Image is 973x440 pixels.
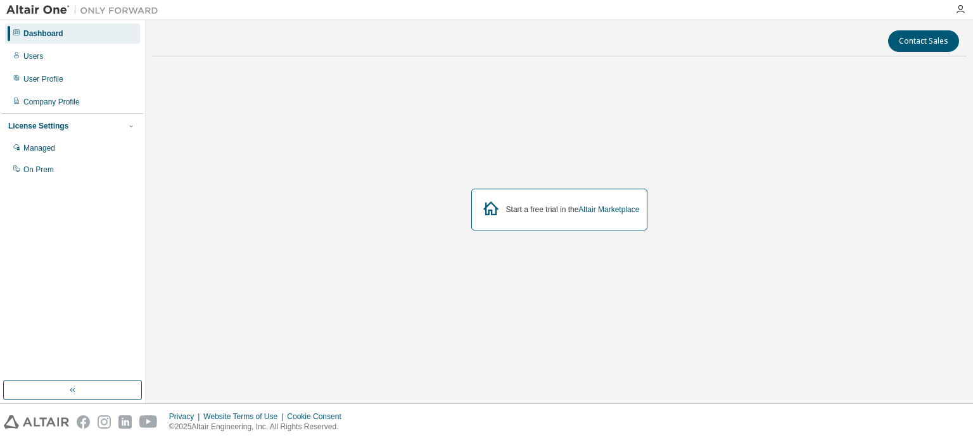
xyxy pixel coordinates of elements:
[23,97,80,107] div: Company Profile
[23,74,63,84] div: User Profile
[8,121,68,131] div: License Settings
[139,415,158,429] img: youtube.svg
[118,415,132,429] img: linkedin.svg
[6,4,165,16] img: Altair One
[23,28,63,39] div: Dashboard
[169,412,203,422] div: Privacy
[4,415,69,429] img: altair_logo.svg
[578,205,639,214] a: Altair Marketplace
[169,422,349,432] p: © 2025 Altair Engineering, Inc. All Rights Reserved.
[506,204,640,215] div: Start a free trial in the
[23,165,54,175] div: On Prem
[23,143,55,153] div: Managed
[888,30,959,52] button: Contact Sales
[77,415,90,429] img: facebook.svg
[23,51,43,61] div: Users
[203,412,287,422] div: Website Terms of Use
[98,415,111,429] img: instagram.svg
[287,412,348,422] div: Cookie Consent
